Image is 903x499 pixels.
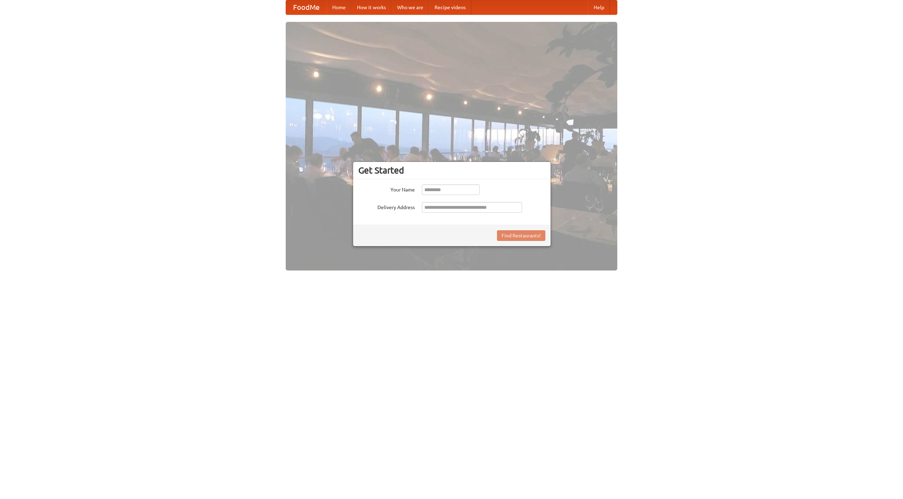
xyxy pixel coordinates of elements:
a: Who we are [392,0,429,14]
a: How it works [351,0,392,14]
a: FoodMe [286,0,327,14]
a: Home [327,0,351,14]
label: Delivery Address [358,202,415,211]
a: Help [588,0,610,14]
label: Your Name [358,184,415,193]
button: Find Restaurants! [497,230,545,241]
a: Recipe videos [429,0,471,14]
h3: Get Started [358,165,545,176]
